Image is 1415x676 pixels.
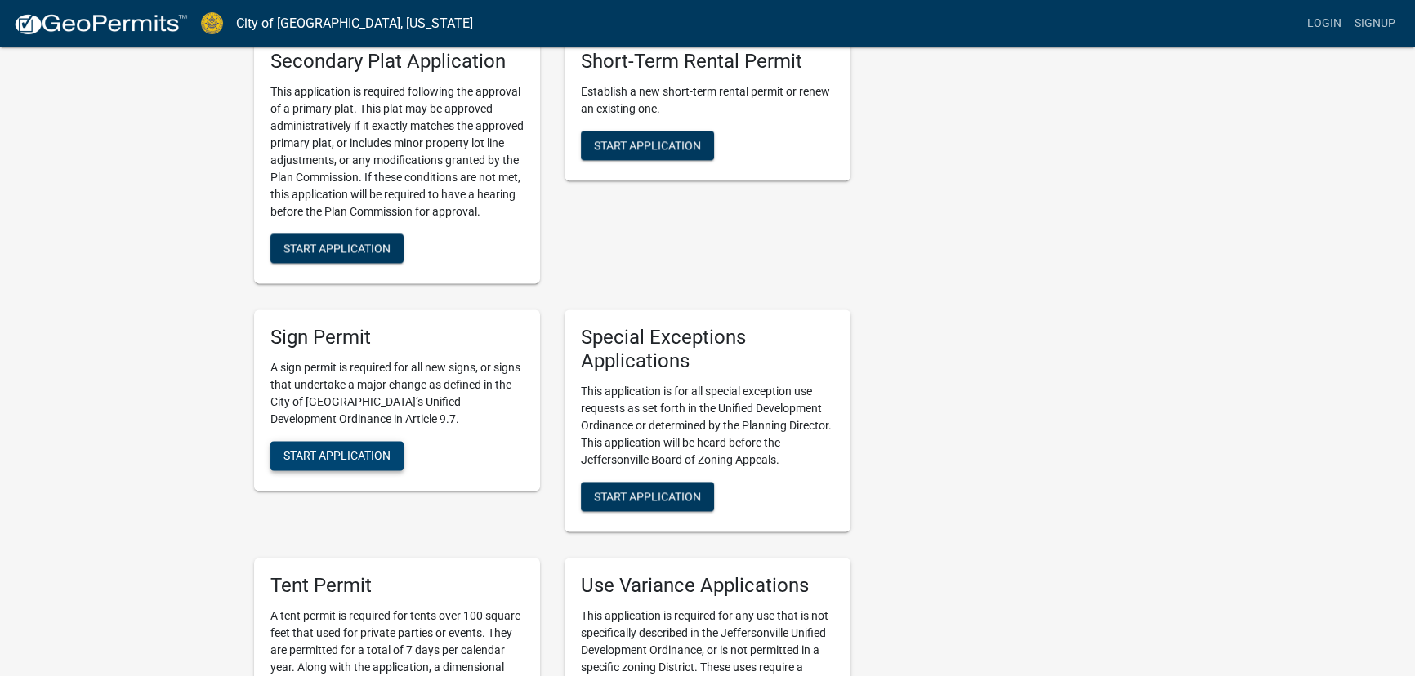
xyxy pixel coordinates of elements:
h5: Sign Permit [270,326,524,349]
h5: Short-Term Rental Permit [581,50,834,73]
p: This application is for all special exception use requests as set forth in the Unified Developmen... [581,383,834,469]
p: This application is required following the approval of a primary plat. This plat may be approved ... [270,83,524,220]
a: Signup [1348,8,1402,39]
h5: Special Exceptions Applications [581,326,834,373]
a: City of [GEOGRAPHIC_DATA], [US_STATE] [236,10,473,38]
span: Start Application [283,448,391,461]
button: Start Application [270,233,404,263]
span: Start Application [594,489,701,502]
h5: Secondary Plat Application [270,50,524,73]
button: Start Application [581,482,714,511]
h5: Use Variance Applications [581,574,834,598]
a: Login [1301,8,1348,39]
img: City of Jeffersonville, Indiana [201,12,223,34]
p: Establish a new short-term rental permit or renew an existing one. [581,83,834,118]
span: Start Application [594,139,701,152]
p: A sign permit is required for all new signs, or signs that undertake a major change as defined in... [270,359,524,428]
span: Start Application [283,242,391,255]
h5: Tent Permit [270,574,524,598]
button: Start Application [270,441,404,470]
button: Start Application [581,131,714,160]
